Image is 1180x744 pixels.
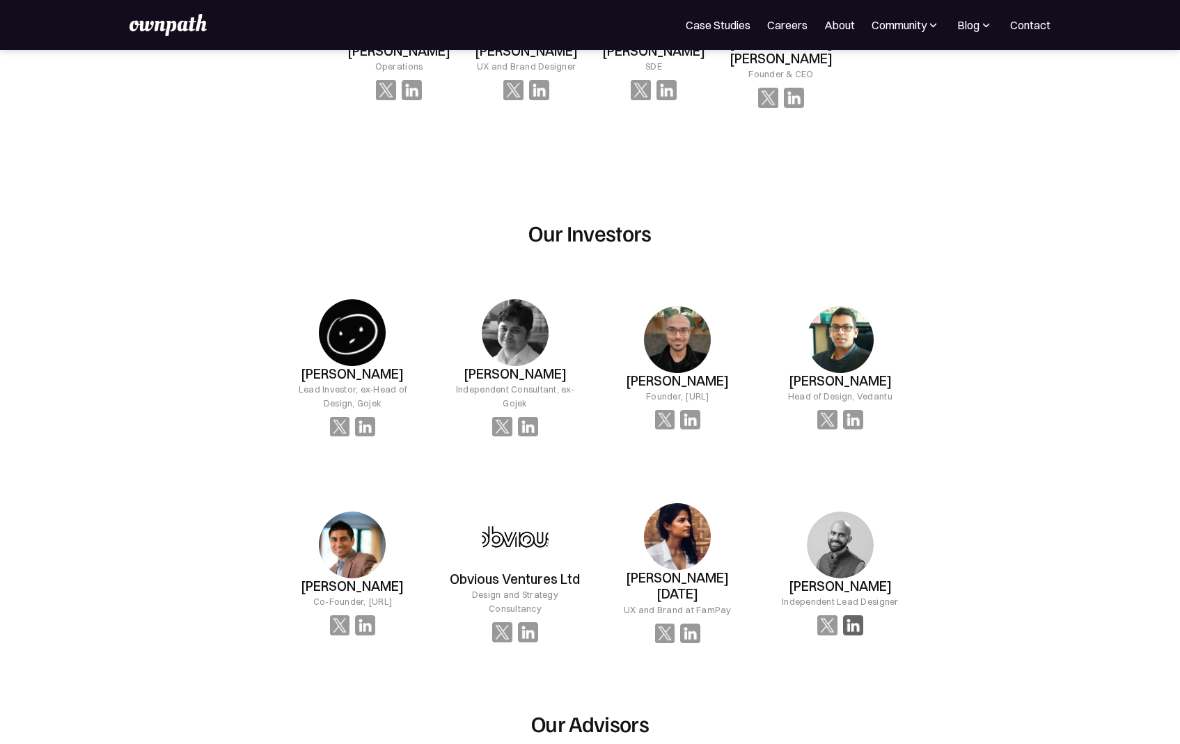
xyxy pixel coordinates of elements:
div: Independent Lead Designer [782,594,898,608]
div: SDE [645,59,662,73]
div: Design and Strategy Consultancy [445,587,585,615]
div: UX and Brand Designer [477,59,576,73]
div: Founder & CEO [748,67,813,81]
h3: [PERSON_NAME] [347,43,450,59]
div: Blog [957,17,980,33]
h3: [PERSON_NAME][DATE] [608,570,748,602]
div: Independent Consultant, ex-Gojek [445,382,585,410]
div: Community [872,17,927,33]
div: Founder, [URL] [646,389,709,403]
h3: [PERSON_NAME] [602,43,705,59]
div: Lead Investor, ex-Head of Design, Gojek [283,382,423,410]
div: Operations [375,59,423,73]
h3: [PERSON_NAME] [475,43,578,59]
div: Co-Founder, [URL] [313,594,392,608]
h3: [PERSON_NAME] [789,578,892,594]
h3: [PERSON_NAME] [301,578,404,594]
h3: Obvious Ventures Ltd [450,571,580,587]
div: Blog [957,17,993,33]
a: Careers [767,17,808,33]
h3: [PERSON_NAME] [PERSON_NAME] [718,35,845,67]
h3: [PERSON_NAME] [626,373,729,389]
h2: Our Advisors [272,710,909,736]
div: Community [872,17,941,33]
a: About [824,17,855,33]
div: Head of Design, Vedantu [788,389,892,403]
h3: [PERSON_NAME] [464,366,567,382]
a: Contact [1010,17,1051,33]
h3: [PERSON_NAME] [789,373,892,389]
h2: Our Investors [528,219,652,246]
a: Case Studies [686,17,750,33]
h3: [PERSON_NAME] [301,366,404,382]
div: UX and Brand at FamPay [624,603,732,617]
